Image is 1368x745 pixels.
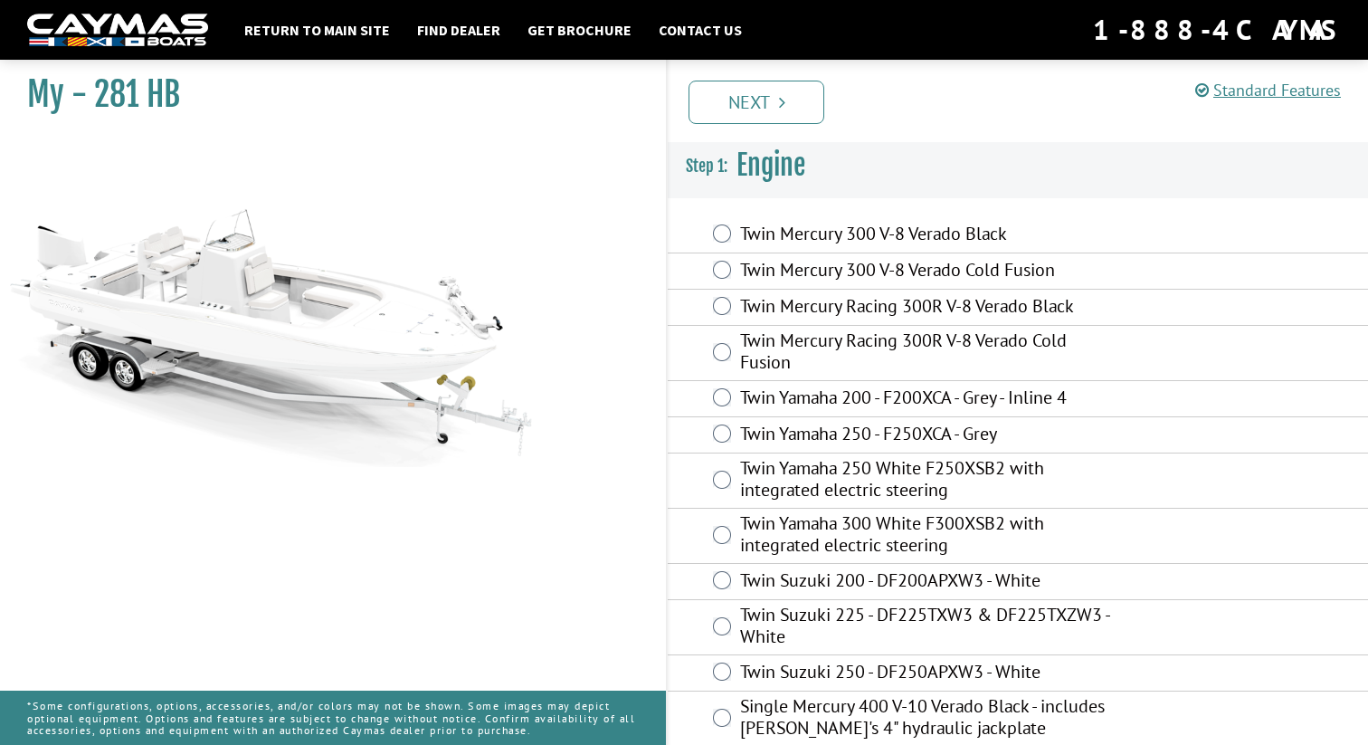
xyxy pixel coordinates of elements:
[740,569,1116,596] label: Twin Suzuki 200 - DF200APXW3 - White
[1195,80,1341,100] a: Standard Features
[740,223,1116,249] label: Twin Mercury 300 V-8 Verado Black
[740,423,1116,449] label: Twin Yamaha 250 - F250XCA - Grey
[740,512,1116,560] label: Twin Yamaha 300 White F300XSB2 with integrated electric steering
[740,295,1116,321] label: Twin Mercury Racing 300R V-8 Verado Black
[408,18,509,42] a: Find Dealer
[518,18,641,42] a: Get Brochure
[27,691,639,745] p: *Some configurations, options, accessories, and/or colors may not be shown. Some images may depic...
[668,132,1368,199] h3: Engine
[740,695,1116,743] label: Single Mercury 400 V-10 Verado Black - includes [PERSON_NAME]'s 4" hydraulic jackplate
[27,14,208,47] img: white-logo-c9c8dbefe5ff5ceceb0f0178aa75bf4bb51f6bca0971e226c86eb53dfe498488.png
[684,78,1368,124] ul: Pagination
[27,74,621,115] h1: My - 281 HB
[650,18,751,42] a: Contact Us
[740,604,1116,652] label: Twin Suzuki 225 - DF225TXW3 & DF225TXZW3 - White
[235,18,399,42] a: Return to main site
[740,457,1116,505] label: Twin Yamaha 250 White F250XSB2 with integrated electric steering
[740,387,1116,413] label: Twin Yamaha 200 - F200XCA - Grey - Inline 4
[1093,10,1341,50] div: 1-888-4CAYMAS
[740,330,1116,377] label: Twin Mercury Racing 300R V-8 Verado Cold Fusion
[740,661,1116,687] label: Twin Suzuki 250 - DF250APXW3 - White
[689,81,824,124] a: Next
[740,259,1116,285] label: Twin Mercury 300 V-8 Verado Cold Fusion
